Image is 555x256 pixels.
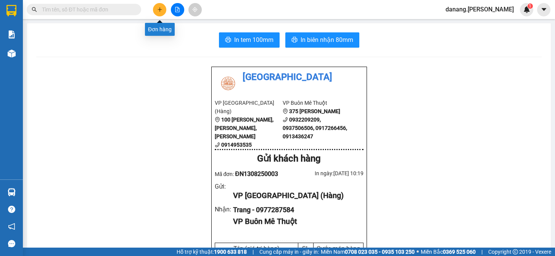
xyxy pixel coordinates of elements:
span: Miền Bắc [421,248,476,256]
b: 0914953535 [221,142,252,148]
span: | [481,248,483,256]
span: Cung cấp máy in - giấy in: [259,248,319,256]
strong: 0708 023 035 - 0935 103 250 [345,249,415,255]
input: Tìm tên, số ĐT hoặc mã đơn [42,5,132,14]
div: Trang - 0977287584 [233,205,357,215]
img: warehouse-icon [8,188,16,196]
div: Mã đơn: [215,169,289,179]
b: 100 [PERSON_NAME], [PERSON_NAME], [PERSON_NAME] [215,117,273,139]
button: aim [188,3,202,16]
button: printerIn tem 100mm [219,32,280,48]
span: ⚪️ [417,250,419,253]
span: plus [157,7,162,12]
li: [GEOGRAPHIC_DATA] [215,70,364,85]
div: SL [300,245,311,252]
img: logo-vxr [6,5,16,16]
button: plus [153,3,166,16]
div: Cước món hàng [315,245,361,252]
span: | [253,248,254,256]
span: copyright [513,249,518,254]
span: In tem 100mm [234,35,273,45]
button: file-add [171,3,184,16]
div: In ngày: [DATE] 10:19 [289,169,364,178]
sup: 1 [528,3,533,9]
div: Nhận : [215,205,233,214]
span: ĐN1308250003 [235,170,278,178]
span: In biên nhận 80mm [301,35,353,45]
div: VP [GEOGRAPHIC_DATA] (Hàng) [233,190,357,202]
span: environment [283,109,288,114]
span: message [8,240,15,247]
img: solution-icon [8,30,16,38]
b: 375 [PERSON_NAME] [289,108,340,114]
span: aim [192,7,198,12]
button: caret-down [537,3,550,16]
span: danang.[PERSON_NAME] [439,5,520,14]
strong: 1900 633 818 [214,249,247,255]
span: question-circle [8,206,15,213]
span: file-add [175,7,180,12]
img: warehouse-icon [8,50,16,58]
span: notification [8,223,15,230]
div: VP Buôn Mê Thuột [233,216,357,227]
span: caret-down [541,6,547,13]
b: 0932209209, 0937506506, 0917266456, 0913436247 [283,117,347,139]
div: Gửi : [215,182,233,191]
li: VP Buôn Mê Thuột [283,99,351,107]
div: Gửi khách hàng [215,152,364,166]
button: printerIn biên nhận 80mm [285,32,359,48]
div: Tên (giá trị hàng) [217,245,296,252]
img: logo.jpg [215,70,241,97]
span: environment [215,117,220,122]
span: Miền Nam [321,248,415,256]
span: 1 [529,3,531,9]
strong: 0369 525 060 [443,249,476,255]
span: search [32,7,37,12]
img: icon-new-feature [523,6,530,13]
span: Hỗ trợ kỹ thuật: [177,248,247,256]
span: printer [225,37,231,44]
li: VP [GEOGRAPHIC_DATA] (Hàng) [215,99,283,115]
span: phone [283,117,288,122]
span: printer [291,37,298,44]
span: phone [215,142,220,147]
